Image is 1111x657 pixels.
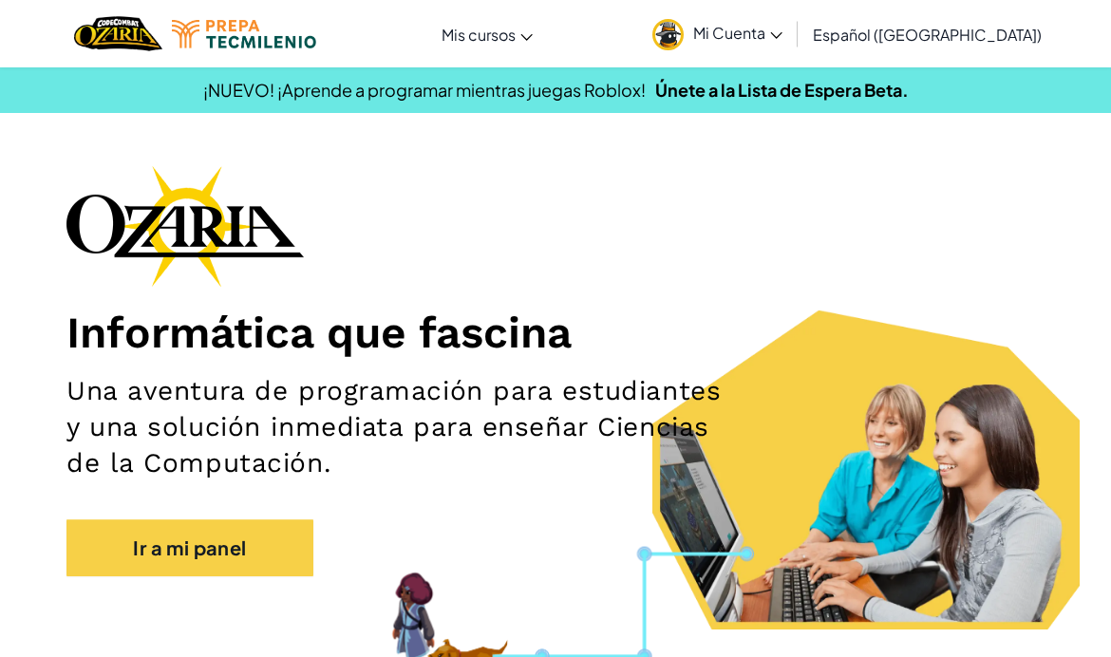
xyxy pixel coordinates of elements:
[813,25,1042,45] span: Español ([GEOGRAPHIC_DATA])
[803,9,1051,60] a: Español ([GEOGRAPHIC_DATA])
[172,20,316,48] img: Tecmilenio logo
[203,79,646,101] span: ¡NUEVO! ¡Aprende a programar mientras juegas Roblox!
[74,14,162,53] img: Home
[655,79,909,101] a: Únete a la Lista de Espera Beta.
[693,23,782,43] span: Mi Cuenta
[432,9,542,60] a: Mis cursos
[66,519,313,576] a: Ir a mi panel
[74,14,162,53] a: Ozaria by CodeCombat logo
[66,165,304,287] img: Ozaria branding logo
[643,4,792,64] a: Mi Cuenta
[66,306,1045,359] h1: Informática que fascina
[66,373,722,481] h2: Una aventura de programación para estudiantes y una solución inmediata para enseñar Ciencias de l...
[442,25,516,45] span: Mis cursos
[652,19,684,50] img: avatar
